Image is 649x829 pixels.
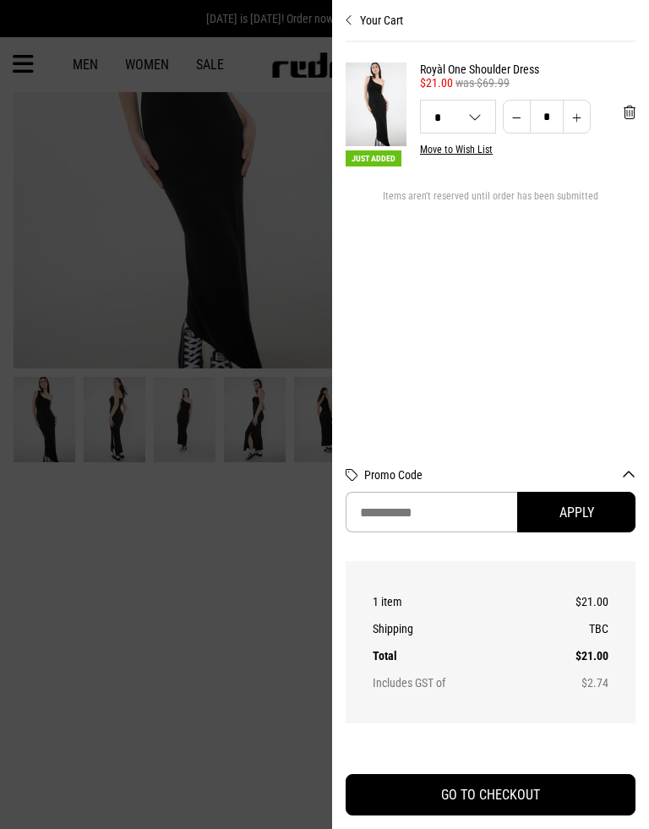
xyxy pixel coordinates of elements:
th: Shipping [373,615,535,642]
iframe: Customer reviews powered by Trustpilot [346,744,635,761]
input: Promo Code [346,492,517,532]
th: 1 item [373,588,535,615]
button: Apply [517,492,635,532]
img: Royàl One Shoulder Dress [346,63,406,146]
td: $21.00 [535,588,608,615]
span: was $69.99 [455,76,510,90]
button: GO TO CHECKOUT [346,774,635,815]
td: $21.00 [535,642,608,669]
input: Quantity [530,100,564,134]
th: Includes GST of [373,669,535,696]
button: Open LiveChat chat widget [14,7,64,57]
button: Move to Wish List [420,144,493,155]
div: Items aren't reserved until order has been submitted [346,190,635,215]
button: Decrease quantity [503,100,531,134]
button: Promo Code [364,468,635,482]
th: Total [373,642,535,669]
button: Increase quantity [563,100,591,134]
td: TBC [535,615,608,642]
button: 'Remove from cart [610,91,649,134]
a: Royàl One Shoulder Dress [420,63,635,76]
span: $21.00 [420,76,453,90]
span: Just Added [346,150,401,166]
td: $2.74 [535,669,608,696]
